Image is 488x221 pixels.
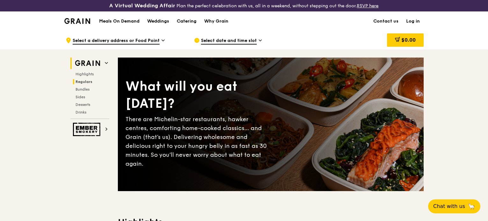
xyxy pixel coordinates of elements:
[64,18,90,24] img: Grain
[147,12,169,31] div: Weddings
[370,12,402,31] a: Contact us
[73,123,102,136] img: Ember Smokery web logo
[433,203,465,210] span: Chat with us
[177,12,197,31] div: Catering
[401,37,416,43] span: $0.00
[64,11,90,30] a: GrainGrain
[75,87,90,92] span: Bundles
[126,115,271,168] div: There are Michelin-star restaurants, hawker centres, comforting home-cooked classics… and Grain (...
[99,18,140,24] h1: Meals On Demand
[428,199,480,213] button: Chat with us🦙
[75,110,86,114] span: Drinks
[75,95,85,99] span: Sides
[126,78,271,112] div: What will you eat [DATE]?
[109,3,175,9] h3: A Virtual Wedding Affair
[402,12,424,31] a: Log in
[468,203,475,210] span: 🦙
[75,72,94,76] span: Highlights
[357,3,378,9] a: RSVP here
[75,79,92,84] span: Regulars
[200,12,232,31] a: Why Grain
[75,102,90,107] span: Desserts
[173,12,200,31] a: Catering
[73,38,160,45] span: Select a delivery address or Food Point
[81,3,406,9] div: Plan the perfect celebration with us, all in a weekend, without stepping out the door.
[201,38,257,45] span: Select date and time slot
[143,12,173,31] a: Weddings
[204,12,228,31] div: Why Grain
[73,58,102,69] img: Grain web logo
